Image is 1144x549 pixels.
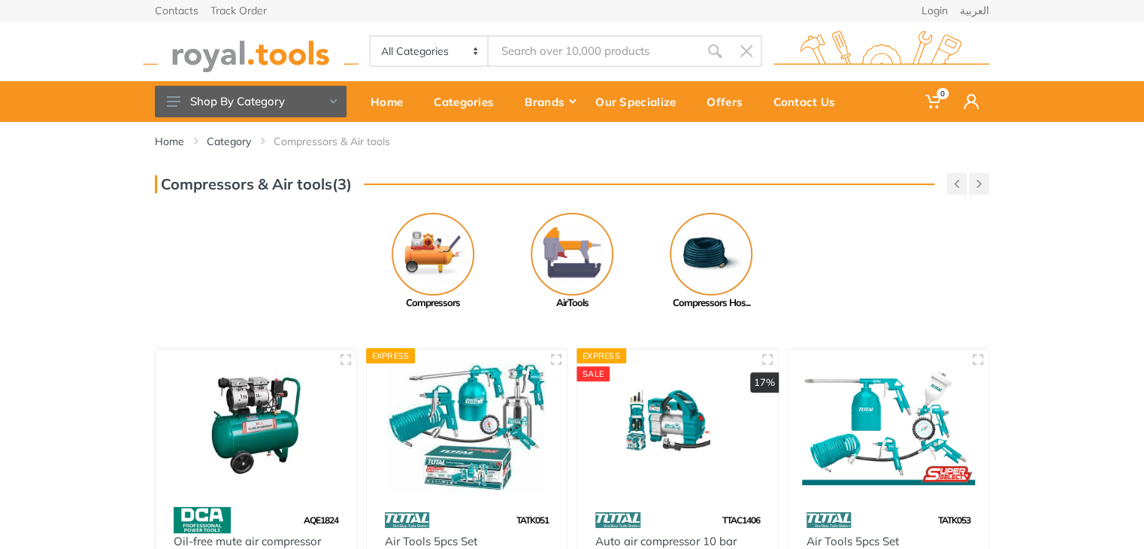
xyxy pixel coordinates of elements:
[670,213,752,296] img: Royal - Compressors Hose & Fitting
[595,507,640,533] img: 86.webp
[915,81,953,122] a: 0
[207,134,251,149] a: Category
[364,213,503,311] a: Compressors
[763,86,855,117] div: Contact Us
[807,534,899,548] a: Air Tools 5pcs Set
[773,31,989,72] img: royal.tools Logo
[371,37,489,65] select: Category
[304,514,338,526] span: AQE1824
[155,134,184,149] a: Home
[143,31,359,72] img: royal.tools Logo
[392,213,474,296] img: Royal - Compressors
[938,514,970,526] span: TATK053
[364,296,503,311] div: Compressors
[366,348,416,363] div: Express
[385,507,430,533] img: 86.webp
[423,81,514,122] a: Categories
[174,534,321,548] a: Oil-free mute air compressor
[174,507,231,533] img: 58.webp
[585,81,696,122] a: Our Specialize
[937,88,949,99] span: 0
[802,362,976,493] img: Royal Tools - Air Tools 5pcs Set
[380,362,554,493] img: Royal Tools - Air Tools 5pcs Set
[155,175,352,193] h3: Compressors & Air tools(3)
[155,5,198,16] a: Contacts
[360,86,423,117] div: Home
[960,5,989,16] a: العربية
[531,213,613,296] img: Royal - AirTools
[722,514,760,526] span: TTAC1406
[595,534,737,548] a: Auto air compressor 10 bar
[922,5,948,16] a: Login
[210,5,267,16] a: Track Order
[642,296,781,311] div: Compressors Hos...
[423,86,514,117] div: Categories
[503,213,642,311] a: AirTools
[642,213,781,311] a: Compressors Hos...
[585,86,696,117] div: Our Specialize
[577,348,626,363] div: Express
[169,362,343,493] img: Royal Tools - Oil-free mute air compressor
[516,514,549,526] span: TATK051
[155,134,989,149] nav: breadcrumb
[763,81,855,122] a: Contact Us
[360,81,423,122] a: Home
[155,86,347,117] button: Shop By Category
[577,366,610,381] div: SALE
[807,507,852,533] img: 86.webp
[385,534,477,548] a: Air Tools 5pcs Set
[696,86,763,117] div: Offers
[591,362,764,493] img: Royal Tools - Auto air compressor 10 bar
[503,296,642,311] div: AirTools
[514,86,585,117] div: Brands
[750,372,779,393] div: 17%
[696,81,763,122] a: Offers
[274,134,413,149] li: Compressors & Air tools
[489,35,699,67] input: Site search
